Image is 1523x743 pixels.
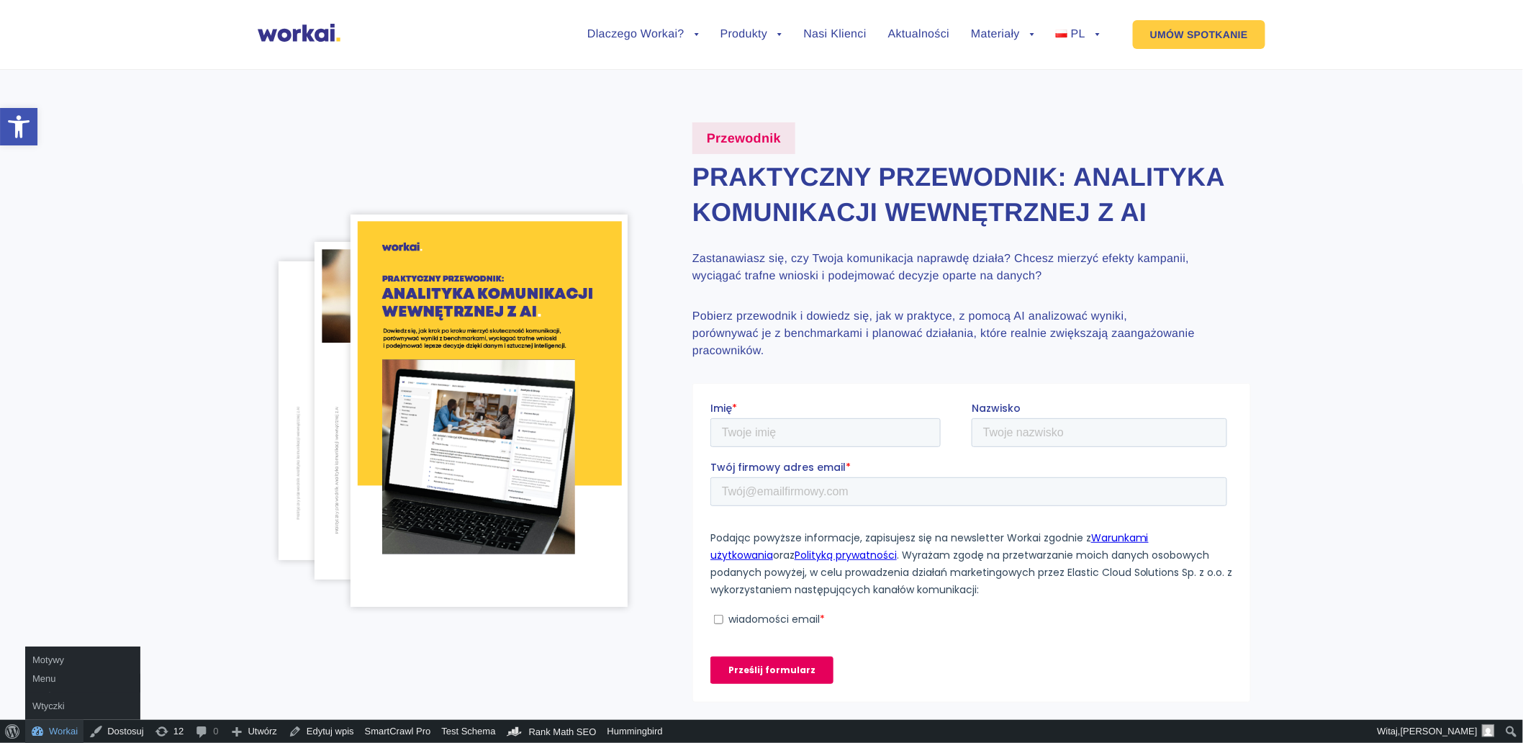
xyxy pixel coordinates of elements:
[25,647,140,693] ul: Workai
[692,308,1196,360] p: Pobierz przewodnik i dowiedz się, jak w praktyce, z pomocą AI analizować wyniki, porównywać je z ...
[173,720,184,743] span: 12
[692,122,795,154] label: Przewodnik
[587,29,699,40] a: Dlaczego Workai?
[360,720,437,743] a: SmartCrawl Pro
[25,697,140,716] a: Wtyczki
[283,720,360,743] a: Edytuj wpis
[1373,720,1501,743] a: Witaj,
[502,720,602,743] a: Kokpit Rank Math
[436,720,501,743] a: Test Schema
[351,215,628,607] img: webinar-4-recycled-content-cover.png
[710,401,1233,696] iframe: Form 0
[213,720,218,743] span: 0
[529,726,597,737] span: Rank Math SEO
[315,242,553,580] img: webinar-4-recycled-content-PL-pg18.png
[83,720,150,743] a: Dostosuj
[1401,726,1478,737] span: [PERSON_NAME]
[692,160,1251,230] h2: Praktyczny przewodnik: Analityka komunikacji wewnętrznej z AI
[279,261,489,559] img: webinar-4-recycled-content-PL-pg22.png
[602,720,669,743] a: Hummingbird
[25,670,140,688] a: Menu
[248,720,277,743] span: Utwórz
[25,720,83,743] a: Workai
[25,651,140,670] a: Motywy
[720,29,782,40] a: Produkty
[1056,29,1100,40] a: PL
[1133,20,1265,49] a: UMÓW SPOTKANIE
[888,29,949,40] a: Aktualności
[803,29,866,40] a: Nasi Klienci
[25,674,140,720] ul: Workai
[692,251,1196,285] p: Zastanawiasz się, czy Twoja komunikacja naprawdę działa? Chcesz mierzyć efekty kampanii, wyciągać...
[1071,28,1085,40] span: PL
[971,29,1034,40] a: Materiały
